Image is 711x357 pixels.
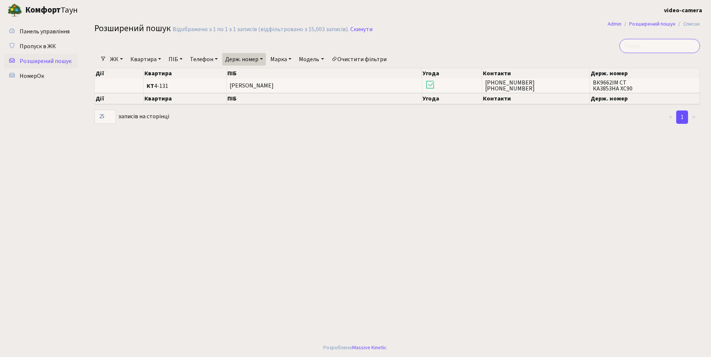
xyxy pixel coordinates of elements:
span: Панель управління [20,27,70,36]
th: ПІБ [227,93,422,104]
a: Скинути [350,26,373,33]
button: Переключити навігацію [93,4,111,16]
span: Розширений пошук [20,57,71,65]
a: Держ. номер [222,53,266,66]
span: Пропуск в ЖК [20,42,56,50]
a: НомерОк [4,69,78,83]
span: Таун [25,4,78,17]
img: logo.png [7,3,22,18]
th: Угода [422,68,482,79]
a: video-camera [664,6,702,15]
label: записів на сторінці [94,110,169,124]
a: Massive Kinetic [352,344,387,351]
a: Квартира [127,53,164,66]
th: Дії [95,93,144,104]
nav: breadcrumb [597,16,711,32]
input: Пошук... [620,39,700,53]
th: Контакти [482,68,590,79]
a: Телефон [187,53,221,66]
th: Дії [95,68,144,79]
a: Пропуск в ЖК [4,39,78,54]
a: Марка [267,53,294,66]
a: ЖК [107,53,126,66]
th: Держ. номер [590,68,700,79]
th: Контакти [482,93,590,104]
span: 4-131 [147,83,223,89]
th: Угода [422,93,482,104]
select: записів на сторінці [94,110,116,124]
a: Розширений пошук [629,20,675,28]
th: Квартира [144,68,227,79]
a: Admin [608,20,621,28]
span: ВК9662ІМ CT КА3853НА XC90 [593,80,697,92]
b: КТ [147,82,154,90]
a: Панель управління [4,24,78,39]
a: Розширений пошук [4,54,78,69]
th: Держ. номер [590,93,700,104]
a: ПІБ [166,53,186,66]
span: [PHONE_NUMBER] [PHONE_NUMBER] [485,80,587,92]
th: ПІБ [227,68,422,79]
b: Комфорт [25,4,61,16]
span: НомерОк [20,72,44,80]
div: Відображено з 1 по 1 з 1 записів (відфільтровано з 15,003 записів). [173,26,349,33]
th: Квартира [144,93,227,104]
a: 1 [676,110,688,124]
a: Очистити фільтри [328,53,390,66]
span: [PERSON_NAME] [230,82,274,90]
b: video-camera [664,6,702,14]
div: Розроблено . [323,344,388,352]
a: Модель [296,53,327,66]
li: Список [675,20,700,28]
span: Розширений пошук [94,22,171,35]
